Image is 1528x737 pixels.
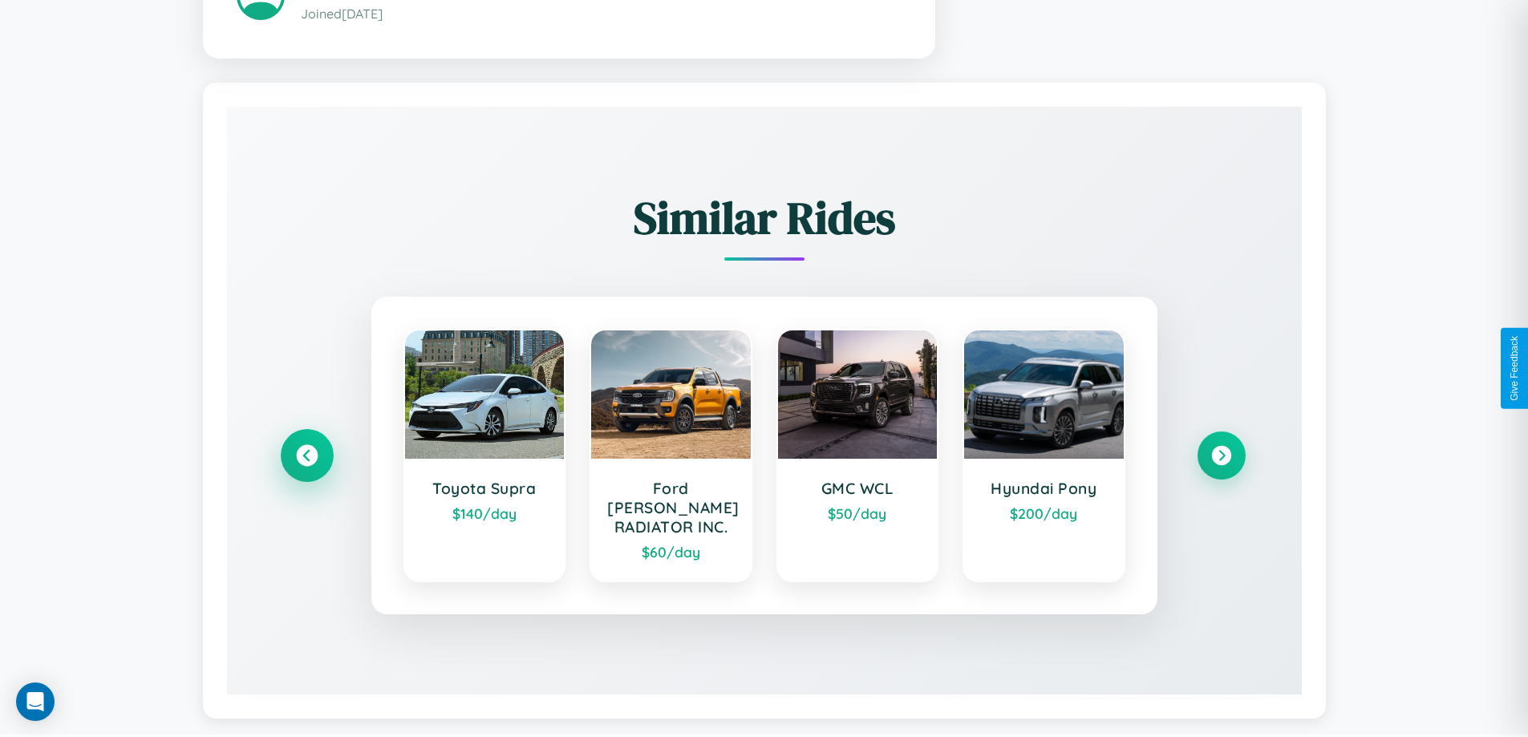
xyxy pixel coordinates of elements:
a: Toyota Supra$140/day [403,329,566,582]
h3: GMC WCL [794,479,922,498]
h3: Ford [PERSON_NAME] RADIATOR INC. [607,479,735,537]
h2: Similar Rides [283,187,1246,249]
a: GMC WCL$50/day [776,329,939,582]
div: $ 60 /day [607,543,735,561]
p: Joined [DATE] [301,2,902,26]
h3: Hyundai Pony [980,479,1108,498]
div: Open Intercom Messenger [16,682,55,721]
div: $ 50 /day [794,504,922,522]
h3: Toyota Supra [421,479,549,498]
div: $ 140 /day [421,504,549,522]
div: Give Feedback [1509,336,1520,401]
div: $ 200 /day [980,504,1108,522]
a: Hyundai Pony$200/day [963,329,1125,582]
a: Ford [PERSON_NAME] RADIATOR INC.$60/day [590,329,752,582]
